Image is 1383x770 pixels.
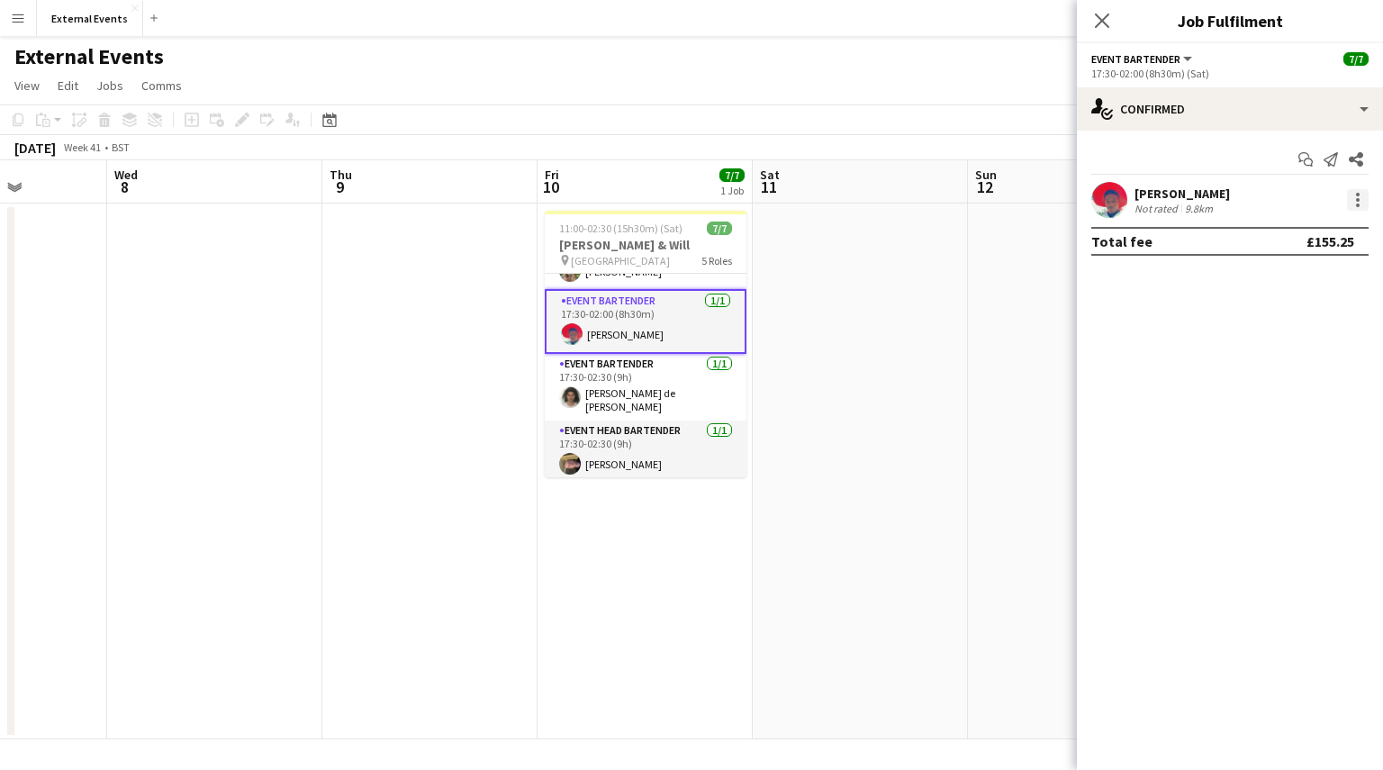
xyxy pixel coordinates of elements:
app-card-role: Event bartender1/117:30-02:00 (8h30m)[PERSON_NAME] [545,289,746,354]
a: Comms [134,74,189,97]
h3: [PERSON_NAME] & Will [545,237,746,253]
span: Thu [330,167,352,183]
div: 9.8km [1181,202,1216,215]
span: Edit [58,77,78,94]
span: Fri [545,167,559,183]
span: Wed [114,167,138,183]
span: Event bartender [1091,52,1180,66]
app-card-role: Event head Bartender1/117:30-02:30 (9h)[PERSON_NAME] [545,421,746,482]
span: 7/7 [1343,52,1369,66]
span: Comms [141,77,182,94]
div: Total fee [1091,232,1152,250]
a: Jobs [89,74,131,97]
div: £155.25 [1306,232,1354,250]
div: 1 Job [720,184,744,197]
div: [DATE] [14,139,56,157]
div: Not rated [1134,202,1181,215]
button: Event bartender [1091,52,1195,66]
h3: Job Fulfilment [1077,9,1383,32]
span: [GEOGRAPHIC_DATA] [571,254,670,267]
span: 7/7 [707,222,732,235]
div: BST [112,140,130,154]
a: View [7,74,47,97]
span: 12 [972,177,997,197]
button: External Events [37,1,143,36]
app-job-card: 11:00-02:30 (15h30m) (Sat)7/7[PERSON_NAME] & Will [GEOGRAPHIC_DATA]5 Roles[PERSON_NAME]Floor mana... [545,211,746,477]
a: Edit [50,74,86,97]
span: 5 Roles [701,254,732,267]
span: 10 [542,177,559,197]
app-card-role: Event bartender1/117:30-02:30 (9h)[PERSON_NAME] de [PERSON_NAME] [545,354,746,421]
span: 9 [327,177,352,197]
span: Sun [975,167,997,183]
span: 11 [757,177,780,197]
span: 7/7 [719,168,745,182]
span: Jobs [96,77,123,94]
span: 8 [112,177,138,197]
span: Sat [760,167,780,183]
div: 17:30-02:00 (8h30m) (Sat) [1091,67,1369,80]
h1: External Events [14,43,164,70]
span: View [14,77,40,94]
span: 11:00-02:30 (15h30m) (Sat) [559,222,682,235]
span: Week 41 [59,140,104,154]
div: Confirmed [1077,87,1383,131]
div: [PERSON_NAME] [1134,186,1230,202]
